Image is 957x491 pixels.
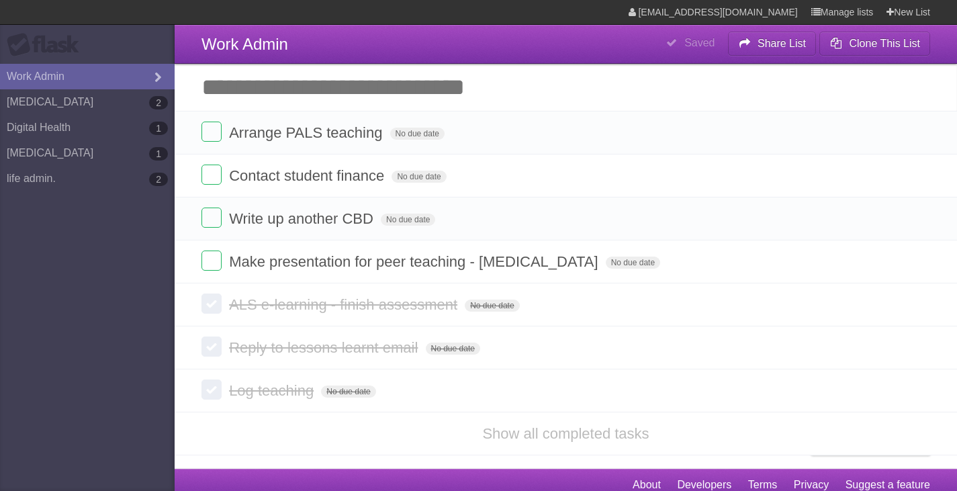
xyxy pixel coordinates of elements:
label: Done [201,380,222,400]
span: No due date [426,343,480,355]
button: Share List [728,32,817,56]
b: 2 [149,173,168,186]
span: ALS e-learning - finish assessment [229,296,461,313]
span: No due date [321,386,375,398]
b: Share List [758,38,806,49]
b: 1 [149,122,168,135]
label: Done [201,122,222,142]
label: Done [201,165,222,185]
span: Make presentation for peer teaching - [MEDICAL_DATA] [229,253,601,270]
a: Show all completed tasks [482,425,649,442]
label: Done [201,294,222,314]
label: Done [201,337,222,357]
span: No due date [390,128,445,140]
b: 2 [149,96,168,109]
b: Saved [684,37,715,48]
span: No due date [381,214,435,226]
span: Work Admin [201,35,288,53]
b: 1 [149,147,168,161]
button: Clone This List [819,32,930,56]
span: Write up another CBD [229,210,377,227]
label: Done [201,251,222,271]
span: Contact student finance [229,167,388,184]
span: Reply to lessons learnt email [229,339,421,356]
span: No due date [392,171,446,183]
label: Done [201,208,222,228]
span: No due date [606,257,660,269]
span: Arrange PALS teaching [229,124,385,141]
div: Flask [7,33,87,57]
span: No due date [465,300,519,312]
span: Log teaching [229,382,317,399]
b: Clone This List [849,38,920,49]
